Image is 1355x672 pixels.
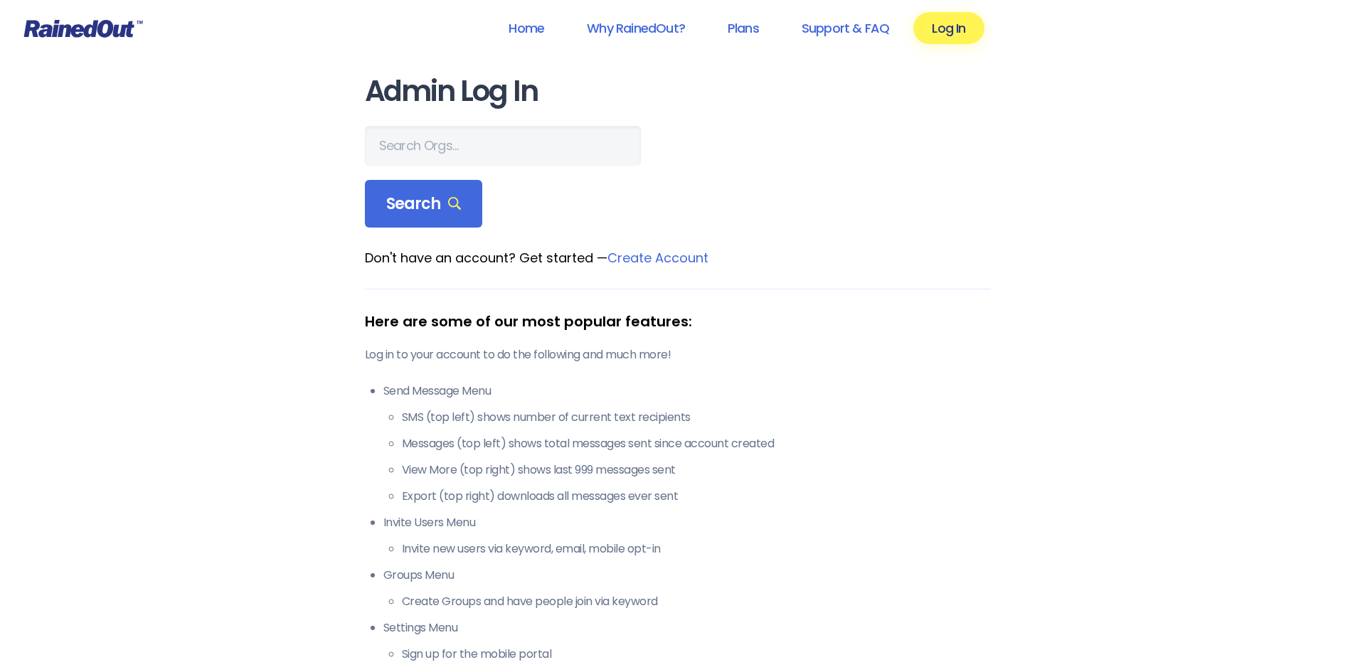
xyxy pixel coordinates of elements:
a: Plans [709,12,777,44]
div: Search [365,180,483,228]
li: Export (top right) downloads all messages ever sent [402,488,991,505]
li: Invite Users Menu [383,514,991,558]
div: Here are some of our most popular features: [365,311,991,332]
a: Create Account [607,249,708,267]
li: Send Message Menu [383,383,991,505]
a: Support & FAQ [783,12,908,44]
a: Why RainedOut? [568,12,703,44]
li: SMS (top left) shows number of current text recipients [402,409,991,426]
span: Search [386,194,462,214]
p: Log in to your account to do the following and much more! [365,346,991,363]
a: Log In [913,12,984,44]
input: Search Orgs… [365,126,641,166]
li: Invite new users via keyword, email, mobile opt-in [402,540,991,558]
h1: Admin Log In [365,75,991,107]
li: Create Groups and have people join via keyword [402,593,991,610]
a: Home [490,12,563,44]
li: Messages (top left) shows total messages sent since account created [402,435,991,452]
li: View More (top right) shows last 999 messages sent [402,462,991,479]
li: Sign up for the mobile portal [402,646,991,663]
li: Groups Menu [383,567,991,610]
